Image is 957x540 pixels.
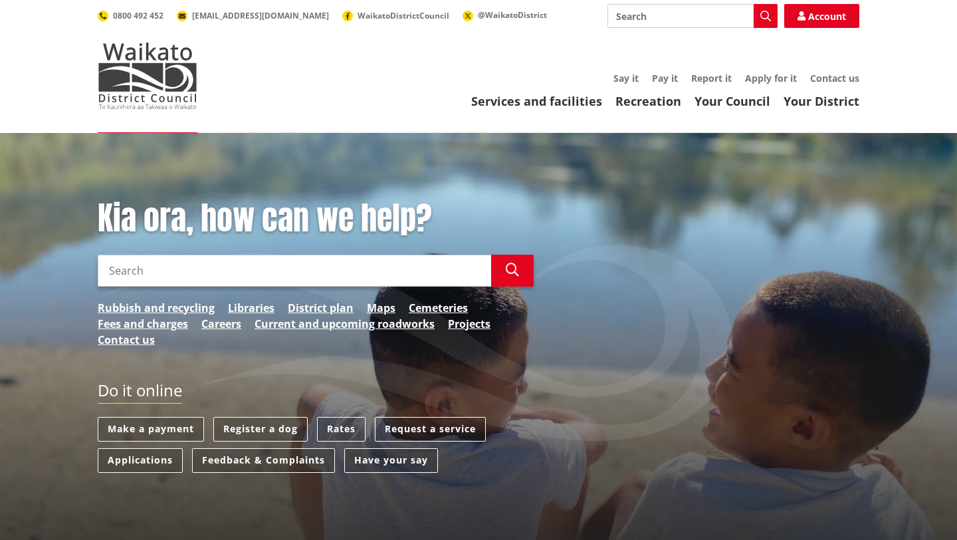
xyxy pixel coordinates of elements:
a: [EMAIL_ADDRESS][DOMAIN_NAME] [177,10,329,21]
a: Recreation [615,93,681,109]
a: Rates [317,417,366,442]
a: District plan [288,300,354,316]
input: Search input [98,255,491,287]
a: Say it [613,72,639,84]
a: Cemeteries [409,300,468,316]
a: Contact us [98,332,155,348]
a: Applications [98,448,183,473]
a: Services and facilities [471,93,602,109]
a: Current and upcoming roadworks [255,316,435,332]
a: Libraries [228,300,274,316]
a: Projects [448,316,490,332]
h2: Do it online [98,381,182,404]
a: Apply for it [745,72,797,84]
h1: Kia ora, how can we help? [98,200,534,238]
a: 0800 492 452 [98,10,163,21]
span: @WaikatoDistrict [478,9,547,21]
a: WaikatoDistrictCouncil [342,10,449,21]
a: Rubbish and recycling [98,300,215,316]
a: Make a payment [98,417,204,442]
a: Feedback & Complaints [192,448,335,473]
a: Contact us [810,72,859,84]
a: Pay it [652,72,678,84]
a: Your District [784,93,859,109]
a: Your Council [694,93,770,109]
a: Register a dog [213,417,308,442]
a: @WaikatoDistrict [463,9,547,21]
img: Waikato District Council - Te Kaunihera aa Takiwaa o Waikato [98,43,197,109]
a: Account [784,4,859,28]
a: Have your say [344,448,438,473]
a: Maps [367,300,395,316]
span: WaikatoDistrictCouncil [358,10,449,21]
a: Request a service [375,417,486,442]
a: Careers [201,316,241,332]
input: Search input [607,4,778,28]
a: Fees and charges [98,316,188,332]
span: [EMAIL_ADDRESS][DOMAIN_NAME] [192,10,329,21]
a: Report it [691,72,732,84]
span: 0800 492 452 [113,10,163,21]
